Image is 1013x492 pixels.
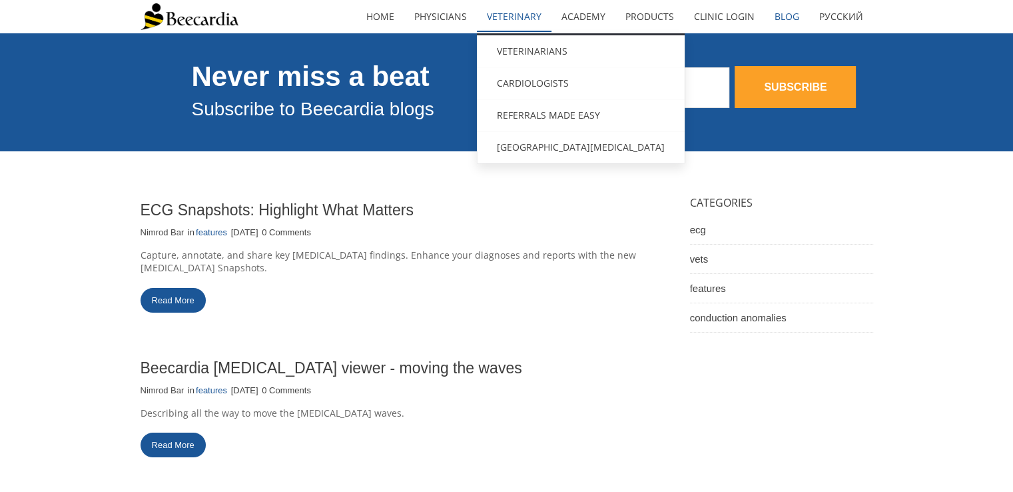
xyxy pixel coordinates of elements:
a: ecg [690,215,873,245]
a: features [690,274,873,303]
p: [DATE] [231,227,258,239]
a: Read More [141,288,206,313]
a: conduction anomalies [690,303,873,333]
a: Cardiologists [477,67,685,99]
a: Nimrod Bar [141,227,184,239]
span: in [188,227,194,237]
span: CATEGORIES [690,195,753,210]
a: [GEOGRAPHIC_DATA][MEDICAL_DATA] [477,131,685,163]
span: 0 Comments [262,227,311,237]
span: Never miss a beat [192,61,430,92]
img: Beecardia [141,3,238,30]
a: Clinic Login [684,1,765,32]
a: Русский [809,1,873,32]
span: in [188,385,194,395]
a: Referrals Made Easy [477,99,685,131]
a: ECG Snapshots: Highlight What Matters [141,201,414,219]
a: Blog [765,1,809,32]
span: Subscribe to Beecardia blogs [192,99,434,119]
a: features [196,227,227,239]
a: Veterinarians [477,35,685,67]
p: Describing all the way to move the [MEDICAL_DATA] waves. [141,407,653,420]
a: Physicians [404,1,477,32]
a: vets [690,245,873,274]
span: 0 Comments [262,385,311,395]
a: Products [615,1,684,32]
a: home [356,1,404,32]
p: Capture, annotate, and share key [MEDICAL_DATA] findings. Enhance your diagnoses and reports with... [141,249,653,275]
a: SUBSCRIBE [735,66,856,108]
a: Veterinary [477,1,551,32]
a: Academy [551,1,615,32]
a: Read More [141,433,206,457]
a: Beecardia [MEDICAL_DATA] viewer - moving the waves [141,359,522,377]
a: Nimrod Bar [141,385,184,397]
a: features [196,385,227,397]
p: [DATE] [231,385,258,397]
